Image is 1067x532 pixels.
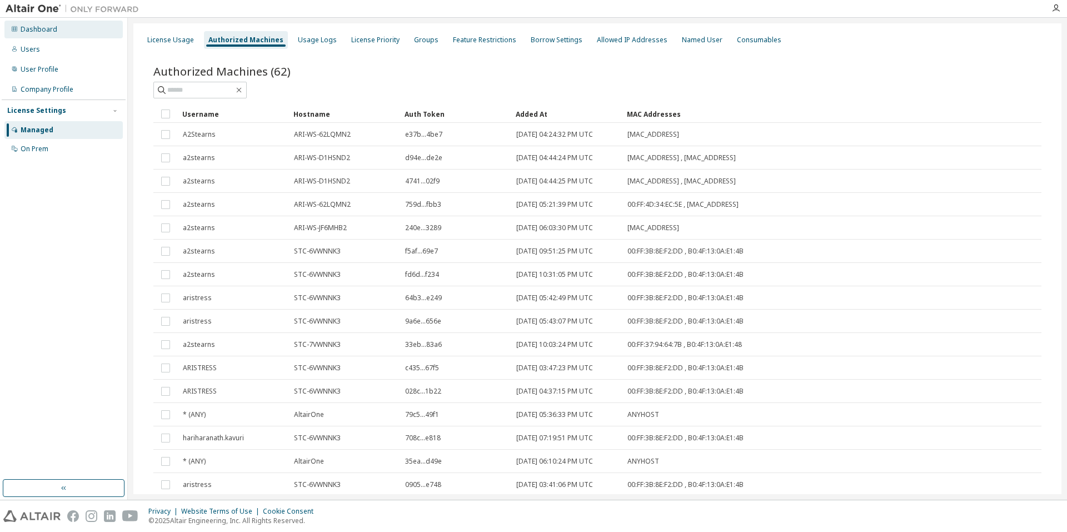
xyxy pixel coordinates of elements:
span: STC-6VWNNK3 [294,434,341,442]
span: [DATE] 04:24:32 PM UTC [516,130,593,139]
span: [DATE] 06:03:30 PM UTC [516,223,593,232]
div: Users [21,45,40,54]
span: [DATE] 07:19:51 PM UTC [516,434,593,442]
span: * (ANY) [183,457,206,466]
span: [DATE] 06:10:24 PM UTC [516,457,593,466]
span: aristress [183,294,212,302]
span: [DATE] 03:47:23 PM UTC [516,364,593,372]
span: AltairOne [294,410,324,419]
span: STC-6VWNNK3 [294,364,341,372]
img: linkedin.svg [104,510,116,522]
span: 00:FF:3B:8E:F2:DD , B0:4F:13:0A:E1:4B [627,364,744,372]
span: ARI-WS-D1HSND2 [294,177,350,186]
span: 4741...02f9 [405,177,440,186]
span: 00:FF:3B:8E:F2:DD , B0:4F:13:0A:E1:4B [627,317,744,326]
span: ARISTRESS [183,387,217,396]
span: [DATE] 04:44:24 PM UTC [516,153,593,162]
div: Dashboard [21,25,57,34]
span: [DATE] 10:03:24 PM UTC [516,340,593,349]
div: Named User [682,36,722,44]
span: e37b...4be7 [405,130,442,139]
div: License Priority [351,36,400,44]
span: ARI-WS-62LQMN2 [294,130,351,139]
span: 0905...e748 [405,480,441,489]
span: [DATE] 09:51:25 PM UTC [516,247,593,256]
div: Managed [21,126,53,135]
img: altair_logo.svg [3,510,61,522]
span: [MAC_ADDRESS] [627,130,679,139]
span: A2Stearns [183,130,216,139]
span: 00:FF:4D:34:EC:5E , [MAC_ADDRESS] [627,200,739,209]
span: STC-6VWNNK3 [294,387,341,396]
span: ANYHOST [627,457,659,466]
span: 79c5...49f1 [405,410,439,419]
span: 33eb...83a6 [405,340,442,349]
span: [DATE] 04:44:25 PM UTC [516,177,593,186]
div: License Usage [147,36,194,44]
span: Authorized Machines (62) [153,63,291,79]
span: ARI-WS-62LQMN2 [294,200,351,209]
span: ARI-WS-JF6MHB2 [294,223,347,232]
span: c435...67f5 [405,364,439,372]
span: [DATE] 03:41:06 PM UTC [516,480,593,489]
span: 64b3...e249 [405,294,442,302]
span: STC-6VWNNK3 [294,247,341,256]
span: [DATE] 05:36:33 PM UTC [516,410,593,419]
div: On Prem [21,145,48,153]
div: Consumables [737,36,781,44]
span: [DATE] 04:37:15 PM UTC [516,387,593,396]
div: Auth Token [405,105,507,123]
img: instagram.svg [86,510,97,522]
div: Groups [414,36,438,44]
span: ARISTRESS [183,364,217,372]
div: Borrow Settings [531,36,582,44]
span: a2stearns [183,223,215,232]
div: Privacy [148,507,181,516]
div: Username [182,105,285,123]
span: AltairOne [294,457,324,466]
span: [DATE] 05:43:07 PM UTC [516,317,593,326]
span: ARI-WS-D1HSND2 [294,153,350,162]
span: a2stearns [183,153,215,162]
div: MAC Addresses [627,105,919,123]
span: [DATE] 05:42:49 PM UTC [516,294,593,302]
span: [MAC_ADDRESS] , [MAC_ADDRESS] [627,177,736,186]
span: aristress [183,317,212,326]
span: 00:FF:3B:8E:F2:DD , B0:4F:13:0A:E1:4B [627,387,744,396]
span: 240e...3289 [405,223,441,232]
span: aristress [183,480,212,489]
p: © 2025 Altair Engineering, Inc. All Rights Reserved. [148,516,320,525]
img: facebook.svg [67,510,79,522]
span: 9a6e...656e [405,317,441,326]
div: Cookie Consent [263,507,320,516]
span: ANYHOST [627,410,659,419]
span: a2stearns [183,177,215,186]
span: d94e...de2e [405,153,442,162]
div: Feature Restrictions [453,36,516,44]
span: STC-6VWNNK3 [294,294,341,302]
span: [DATE] 05:21:39 PM UTC [516,200,593,209]
span: a2stearns [183,340,215,349]
span: 00:FF:37:94:64:7B , B0:4F:13:0A:E1:48 [627,340,742,349]
span: fd6d...f234 [405,270,439,279]
span: STC-6VWNNK3 [294,480,341,489]
span: STC-6VWNNK3 [294,317,341,326]
span: 35ea...d49e [405,457,442,466]
span: [MAC_ADDRESS] [627,223,679,232]
span: a2stearns [183,270,215,279]
div: Usage Logs [298,36,337,44]
span: a2stearns [183,247,215,256]
span: 708c...e818 [405,434,441,442]
div: Added At [516,105,618,123]
div: Allowed IP Addresses [597,36,667,44]
span: * (ANY) [183,410,206,419]
span: 00:FF:3B:8E:F2:DD , B0:4F:13:0A:E1:4B [627,247,744,256]
img: Altair One [6,3,144,14]
span: 00:FF:3B:8E:F2:DD , B0:4F:13:0A:E1:4B [627,270,744,279]
div: License Settings [7,106,66,115]
span: 759d...fbb3 [405,200,441,209]
div: Authorized Machines [208,36,283,44]
span: STC-7VWNNK3 [294,340,341,349]
span: 00:FF:3B:8E:F2:DD , B0:4F:13:0A:E1:4B [627,480,744,489]
span: 00:FF:3B:8E:F2:DD , B0:4F:13:0A:E1:4B [627,434,744,442]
